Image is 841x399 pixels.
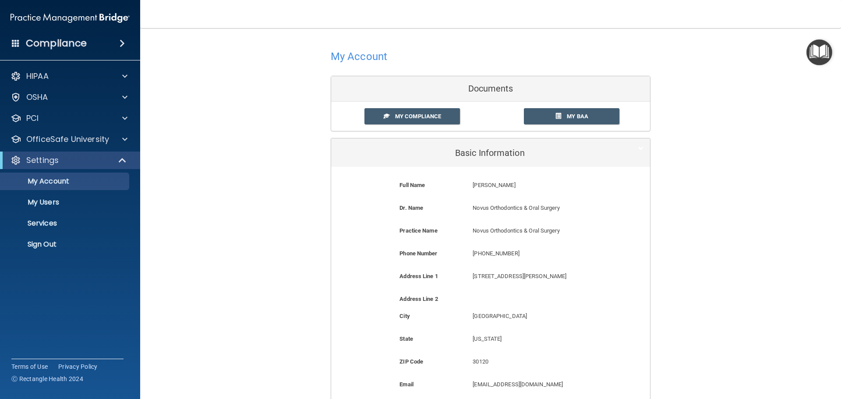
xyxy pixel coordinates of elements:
b: City [399,313,410,319]
iframe: Drift Widget Chat Controller [689,337,830,372]
a: HIPAA [11,71,127,81]
b: Full Name [399,182,425,188]
a: Basic Information [338,143,643,162]
p: 30120 [473,357,606,367]
p: [PERSON_NAME] [473,180,606,191]
p: [STREET_ADDRESS][PERSON_NAME] [473,271,606,282]
p: Novus Orthodontics & Oral Surgery [473,226,606,236]
b: Email [399,381,413,388]
a: Privacy Policy [58,362,98,371]
span: My BAA [567,113,588,120]
h4: My Account [331,51,387,62]
a: OSHA [11,92,127,102]
p: Services [6,219,125,228]
p: OSHA [26,92,48,102]
p: [PHONE_NUMBER] [473,248,606,259]
span: My Compliance [395,113,441,120]
p: Novus Orthodontics & Oral Surgery [473,203,606,213]
a: PCI [11,113,127,124]
p: PCI [26,113,39,124]
p: Sign Out [6,240,125,249]
b: ZIP Code [399,358,423,365]
h5: Basic Information [338,148,617,158]
span: Ⓒ Rectangle Health 2024 [11,374,83,383]
p: [GEOGRAPHIC_DATA] [473,311,606,321]
b: Phone Number [399,250,437,257]
p: [EMAIL_ADDRESS][DOMAIN_NAME] [473,379,606,390]
p: Settings [26,155,59,166]
img: PMB logo [11,9,130,27]
b: Practice Name [399,227,437,234]
p: HIPAA [26,71,49,81]
button: Open Resource Center [806,39,832,65]
p: My Users [6,198,125,207]
a: Settings [11,155,127,166]
h4: Compliance [26,37,87,49]
div: Documents [331,76,650,102]
b: Address Line 2 [399,296,438,302]
a: OfficeSafe University [11,134,127,145]
p: [US_STATE] [473,334,606,344]
p: My Account [6,177,125,186]
a: Terms of Use [11,362,48,371]
b: Address Line 1 [399,273,438,279]
b: State [399,335,413,342]
b: Dr. Name [399,205,423,211]
p: OfficeSafe University [26,134,109,145]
